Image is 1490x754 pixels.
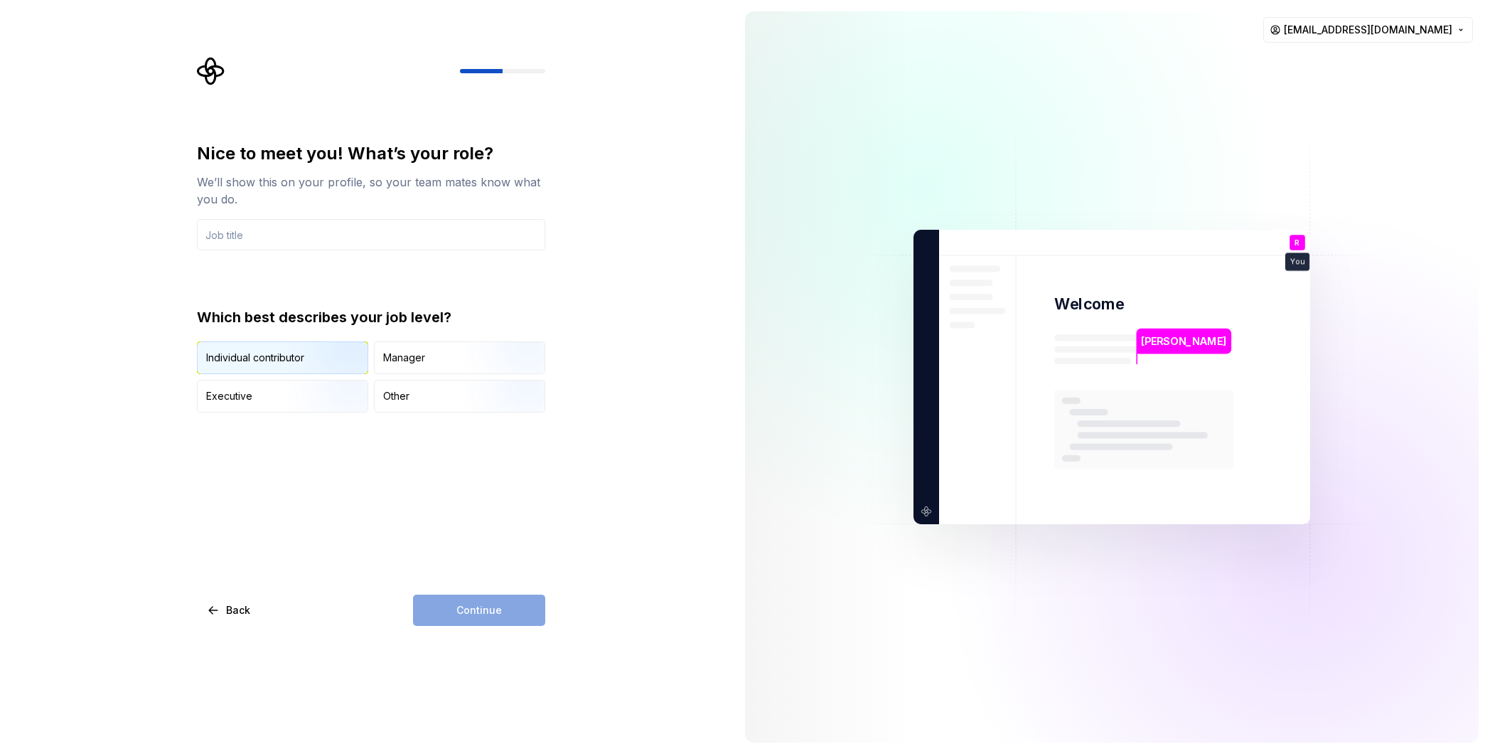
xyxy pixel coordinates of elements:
p: R [1295,239,1299,247]
svg: Supernova Logo [197,57,225,85]
div: Other [383,389,409,403]
p: You [1290,258,1304,266]
button: [EMAIL_ADDRESS][DOMAIN_NAME] [1263,17,1473,43]
button: Back [197,595,262,626]
span: Back [226,603,250,617]
input: Job title [197,219,545,250]
p: [PERSON_NAME] [1141,334,1226,349]
div: Manager [383,351,425,365]
div: Nice to meet you! What’s your role? [197,142,545,165]
div: We’ll show this on your profile, so your team mates know what you do. [197,174,545,208]
span: [EMAIL_ADDRESS][DOMAIN_NAME] [1284,23,1452,37]
div: Which best describes your job level? [197,307,545,327]
div: Individual contributor [206,351,304,365]
p: Welcome [1054,294,1124,314]
div: Executive [206,389,252,403]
